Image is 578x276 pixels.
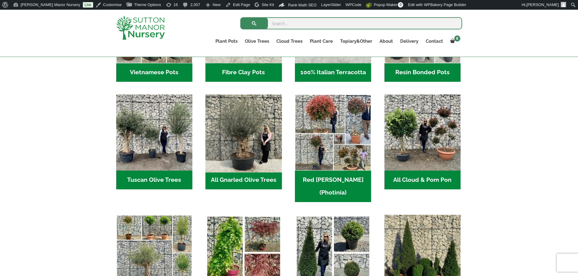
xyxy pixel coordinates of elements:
[447,37,462,45] a: 8
[288,3,316,7] span: Rank Math SEO
[422,37,447,45] a: Contact
[526,2,559,7] span: [PERSON_NAME]
[384,95,461,189] a: Visit product category All Cloud & Pom Pon
[384,95,461,171] img: Home - A124EB98 0980 45A7 B835 C04B779F7765
[205,95,282,189] a: Visit product category All Gnarled Olive Trees
[262,2,274,7] span: Site Kit
[116,63,192,82] h2: Vietnamese Pots
[306,37,336,45] a: Plant Care
[295,95,371,171] img: Home - F5A23A45 75B5 4929 8FB2 454246946332
[398,2,403,8] span: 0
[83,2,93,8] a: Live
[397,37,422,45] a: Delivery
[295,63,371,82] h2: 100% Italian Terracotta
[384,63,461,82] h2: Resin Bonded Pots
[295,95,371,202] a: Visit product category Red Robin (Photinia)
[336,37,376,45] a: Topiary&Other
[212,37,241,45] a: Plant Pots
[116,171,192,189] h2: Tuscan Olive Trees
[384,171,461,189] h2: All Cloud & Pom Pon
[116,16,165,40] img: logo
[116,95,192,171] img: Home - 7716AD77 15EA 4607 B135 B37375859F10
[376,37,397,45] a: About
[116,95,192,189] a: Visit product category Tuscan Olive Trees
[205,171,282,189] h2: All Gnarled Olive Trees
[273,37,306,45] a: Cloud Trees
[454,35,460,42] span: 8
[241,37,273,45] a: Olive Trees
[204,93,284,173] img: Home - 5833C5B7 31D0 4C3A 8E42 DB494A1738DB
[295,171,371,202] h2: Red [PERSON_NAME] (Photinia)
[240,17,462,29] input: Search...
[205,63,282,82] h2: Fibre Clay Pots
